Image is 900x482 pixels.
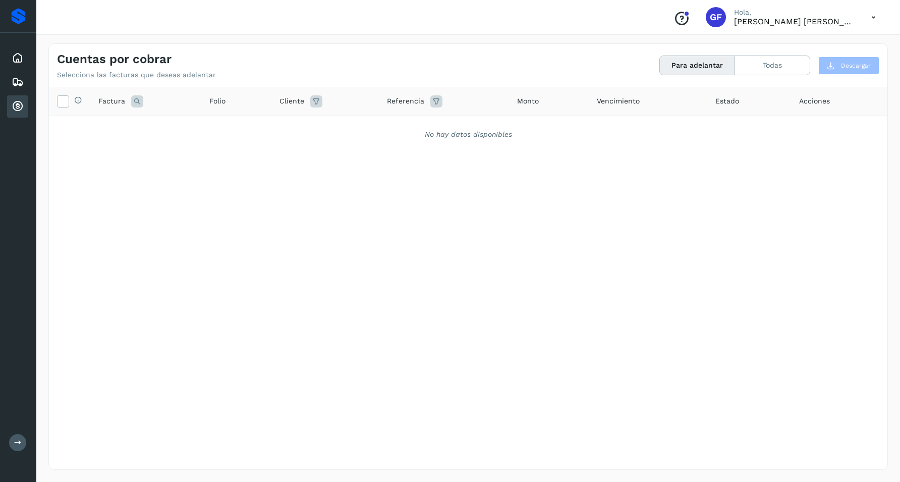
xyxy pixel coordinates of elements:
h4: Cuentas por cobrar [57,52,172,67]
span: Acciones [799,96,830,106]
div: Inicio [7,47,28,69]
span: Cliente [279,96,304,106]
button: Para adelantar [660,56,735,75]
p: Gabriel Falcon Aguirre [734,17,855,26]
div: Cuentas por cobrar [7,95,28,118]
span: Factura [98,96,125,106]
button: Descargar [818,57,879,75]
span: Folio [209,96,226,106]
span: Referencia [387,96,424,106]
span: Monto [517,96,539,106]
button: Todas [735,56,810,75]
span: Vencimiento [597,96,640,106]
span: Estado [715,96,739,106]
p: Selecciona las facturas que deseas adelantar [57,71,216,79]
p: Hola, [734,8,855,17]
span: Descargar [841,61,871,70]
div: No hay datos disponibles [62,129,874,140]
div: Embarques [7,71,28,93]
